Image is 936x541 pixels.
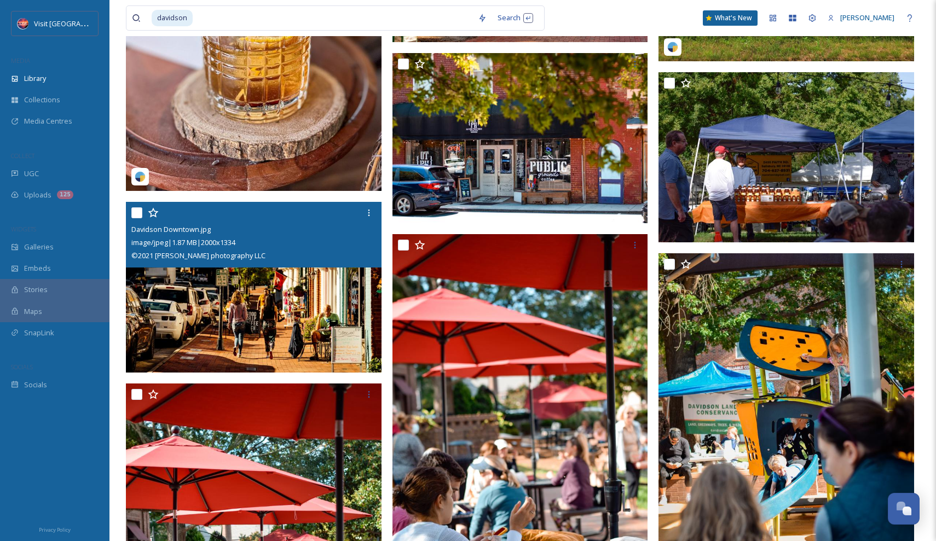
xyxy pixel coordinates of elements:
[703,10,758,26] a: What's New
[24,95,60,105] span: Collections
[131,251,265,260] span: © 2021 [PERSON_NAME] photography LLC
[126,202,382,373] img: Davidson Downtown.jpg
[840,13,894,22] span: [PERSON_NAME]
[658,72,914,243] img: Davidson Farmers Market (53).jpg
[57,190,73,199] div: 125
[24,328,54,338] span: SnapLink
[135,171,146,182] img: snapsea-logo.png
[24,73,46,84] span: Library
[39,522,71,536] a: Privacy Policy
[131,224,211,234] span: Davidson Downtown.jpg
[24,263,51,274] span: Embeds
[667,42,678,53] img: snapsea-logo.png
[131,237,235,247] span: image/jpeg | 1.87 MB | 2000 x 1334
[822,7,900,28] a: [PERSON_NAME]
[24,306,42,317] span: Maps
[34,18,173,28] span: Visit [GEOGRAPHIC_DATA][PERSON_NAME]
[11,225,36,233] span: WIDGETS
[24,116,72,126] span: Media Centres
[24,190,51,200] span: Uploads
[18,18,28,29] img: Logo%20Image.png
[24,284,48,295] span: Stories
[11,152,34,160] span: COLLECT
[392,53,648,224] img: Cornelius_Davidson_146__9ca02c80-0565-4c48-859a-02ca66bbc452.jpg
[24,380,47,390] span: Socials
[39,526,71,533] span: Privacy Policy
[888,493,920,525] button: Open Chat
[492,7,539,28] div: Search
[24,168,39,179] span: UGC
[11,56,30,65] span: MEDIA
[11,363,33,371] span: SOCIALS
[152,10,193,26] span: davidson
[24,242,54,252] span: Galleries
